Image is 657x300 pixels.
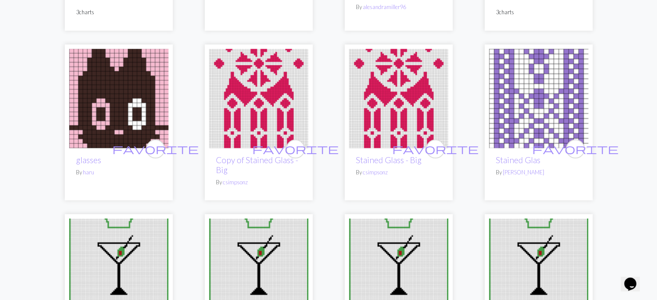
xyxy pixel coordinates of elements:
[223,179,248,186] a: csimpsonz
[566,139,585,158] button: favourite
[69,49,168,148] img: glasses
[503,169,544,176] a: [PERSON_NAME]
[426,139,445,158] button: favourite
[392,140,479,158] i: favourite
[69,263,168,271] a: martini glass
[209,49,308,148] img: Stained Glass - Big
[252,140,339,158] i: favourite
[621,265,648,291] iframe: chat widget
[392,142,479,155] span: favorite
[363,3,406,10] a: alesandramiller96
[489,93,588,101] a: Stained Glas
[216,178,302,186] p: By
[216,155,298,175] a: Copy of Stained Glass - Big
[209,263,308,271] a: martini glass
[252,142,339,155] span: favorite
[496,168,581,177] p: By
[76,168,162,177] p: By
[532,140,619,158] i: favourite
[286,139,305,158] button: favourite
[532,142,619,155] span: favorite
[489,49,588,148] img: Stained Glas
[349,93,448,101] a: Stained Glass - Big
[209,93,308,101] a: Stained Glass - Big
[349,263,448,271] a: martini glass
[76,8,162,16] p: 3 charts
[489,263,588,271] a: martini glass
[496,8,581,16] p: 3 charts
[363,169,388,176] a: csimpsonz
[146,139,165,158] button: favourite
[112,140,199,158] i: favourite
[356,3,441,11] p: By
[349,49,448,148] img: Stained Glass - Big
[69,93,168,101] a: glasses
[76,155,101,165] a: glasses
[112,142,199,155] span: favorite
[83,169,94,176] a: haru
[496,155,540,165] a: Stained Glas
[356,168,441,177] p: By
[356,155,422,165] a: Stained Glass - Big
